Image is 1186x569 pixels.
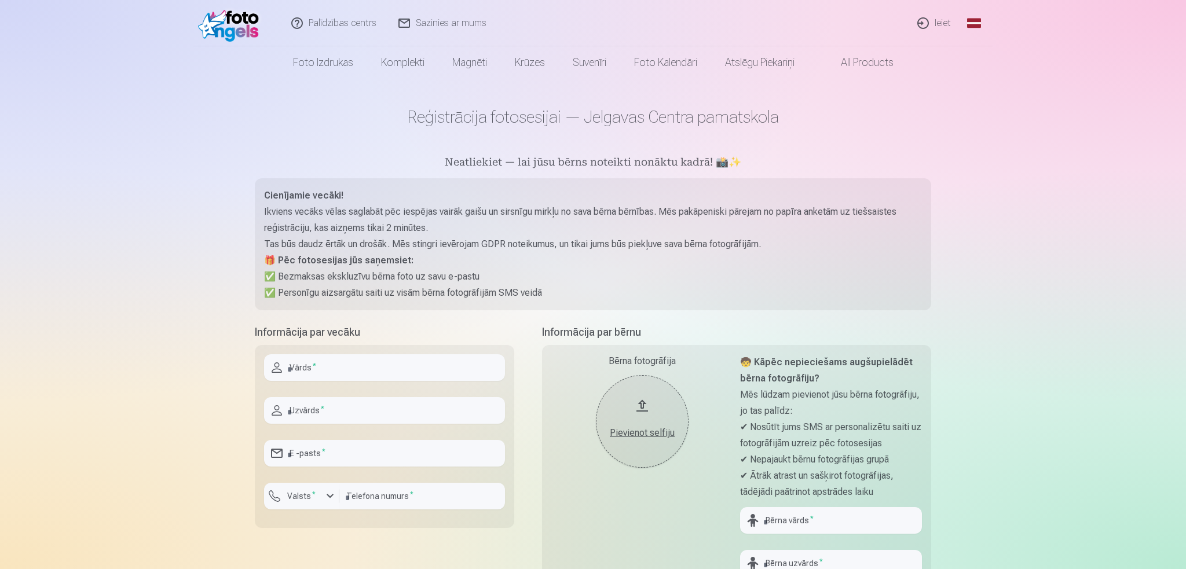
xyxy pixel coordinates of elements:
[264,190,343,201] strong: Cienījamie vecāki!
[198,5,265,42] img: /fa1
[620,46,711,79] a: Foto kalendāri
[596,375,689,468] button: Pievienot selfiju
[264,483,339,509] button: Valsts*
[607,426,677,440] div: Pievienot selfiju
[367,46,438,79] a: Komplekti
[264,255,413,266] strong: 🎁 Pēc fotosesijas jūs saņemsiet:
[264,204,922,236] p: Ikviens vecāks vēlas saglabāt pēc iespējas vairāk gaišu un sirsnīgu mirkļu no sava bērna bērnības...
[279,46,367,79] a: Foto izdrukas
[740,387,922,419] p: Mēs lūdzam pievienot jūsu bērna fotogrāfiju, jo tas palīdz:
[255,324,514,340] h5: Informācija par vecāku
[808,46,907,79] a: All products
[264,269,922,285] p: ✅ Bezmaksas ekskluzīvu bērna foto uz savu e-pastu
[542,324,931,340] h5: Informācija par bērnu
[438,46,501,79] a: Magnēti
[740,419,922,451] p: ✔ Nosūtīt jums SMS ar personalizētu saiti uz fotogrāfijām uzreiz pēc fotosesijas
[501,46,559,79] a: Krūzes
[740,451,922,468] p: ✔ Nepajaukt bērnu fotogrāfijas grupā
[740,357,913,384] strong: 🧒 Kāpēc nepieciešams augšupielādēt bērna fotogrāfiju?
[283,490,320,502] label: Valsts
[264,236,922,252] p: Tas būs daudz ērtāk un drošāk. Mēs stingri ievērojam GDPR noteikumus, un tikai jums būs piekļuve ...
[551,354,733,368] div: Bērna fotogrāfija
[559,46,620,79] a: Suvenīri
[711,46,808,79] a: Atslēgu piekariņi
[740,468,922,500] p: ✔ Ātrāk atrast un sašķirot fotogrāfijas, tādējādi paātrinot apstrādes laiku
[264,285,922,301] p: ✅ Personīgu aizsargātu saiti uz visām bērna fotogrāfijām SMS veidā
[255,107,931,127] h1: Reģistrācija fotosesijai — Jelgavas Centra pamatskola
[255,155,931,171] h5: Neatliekiet — lai jūsu bērns noteikti nonāktu kadrā! 📸✨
